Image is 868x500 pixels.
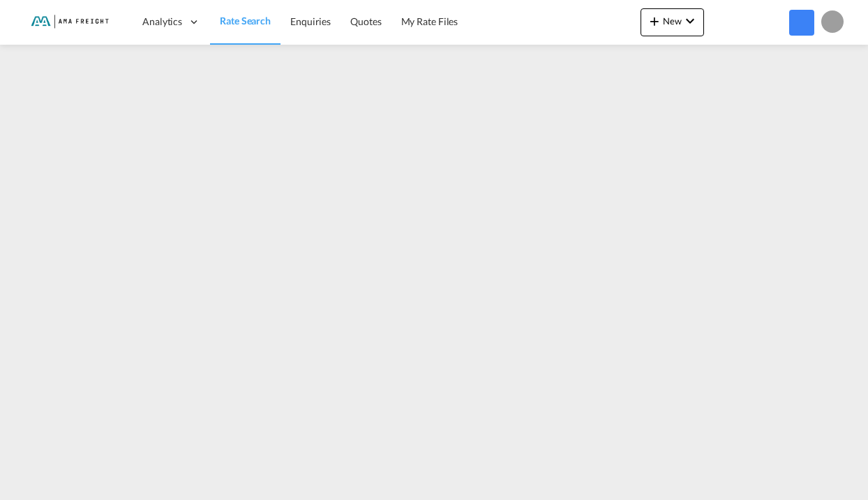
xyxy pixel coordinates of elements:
[142,15,182,29] span: Analytics
[758,10,789,35] div: Help
[401,15,458,27] span: My Rate Files
[646,15,698,27] span: New
[290,15,331,27] span: Enquiries
[21,6,115,38] img: f843cad07f0a11efa29f0335918cc2fb.png
[758,10,782,34] span: Help
[220,15,271,27] span: Rate Search
[641,8,704,36] button: icon-plus 400-fgNewicon-chevron-down
[682,13,698,29] md-icon: icon-chevron-down
[646,13,663,29] md-icon: icon-plus 400-fg
[350,15,381,27] span: Quotes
